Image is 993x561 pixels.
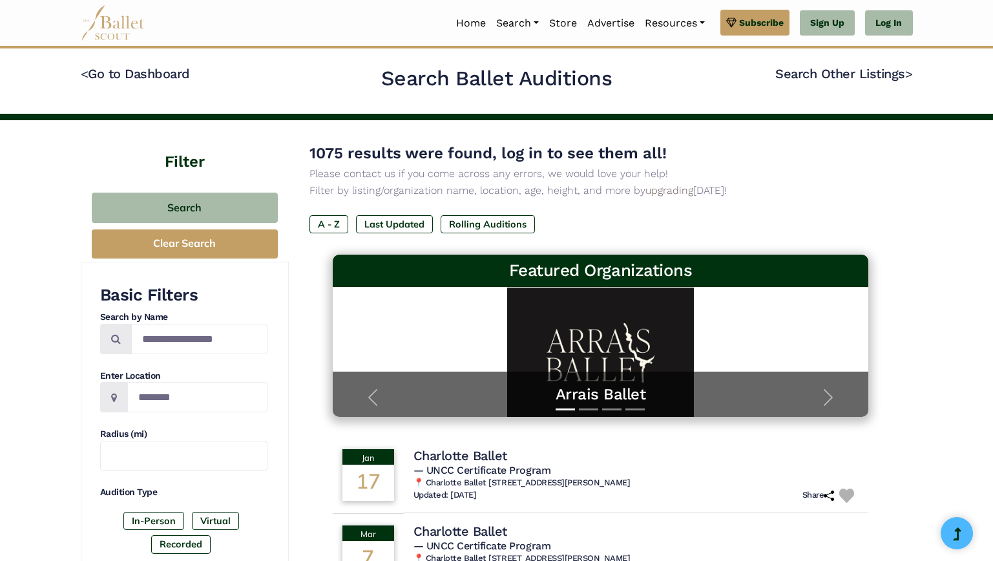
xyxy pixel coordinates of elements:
[309,165,892,182] p: Please contact us if you come across any errors, we would love your help!
[451,10,491,37] a: Home
[356,215,433,233] label: Last Updated
[381,65,612,92] h2: Search Ballet Auditions
[92,229,278,259] button: Clear Search
[544,10,582,37] a: Store
[151,535,211,553] label: Recorded
[309,215,348,233] label: A - Z
[346,385,856,405] a: Arrais Ballet
[802,490,835,501] h6: Share
[582,10,640,37] a: Advertise
[100,428,267,441] h4: Radius (mi)
[491,10,544,37] a: Search
[726,16,737,30] img: gem.svg
[905,65,913,81] code: >
[775,66,912,81] a: Search Other Listings>
[865,10,912,36] a: Log In
[100,284,267,306] h3: Basic Filters
[441,215,535,233] label: Rolling Auditions
[413,540,551,552] span: — UNCC Certificate Program
[131,324,267,354] input: Search by names...
[800,10,855,36] a: Sign Up
[343,260,859,282] h3: Featured Organizations
[413,447,507,464] h4: Charlotte Ballet
[579,402,598,417] button: Slide 2
[100,311,267,324] h4: Search by Name
[192,512,239,530] label: Virtual
[123,512,184,530] label: In-Person
[625,402,645,417] button: Slide 4
[413,478,859,489] h6: 📍 Charlotte Ballet [STREET_ADDRESS][PERSON_NAME]
[100,370,267,383] h4: Enter Location
[81,120,289,173] h4: Filter
[640,10,710,37] a: Resources
[739,16,784,30] span: Subscribe
[413,490,477,501] h6: Updated: [DATE]
[556,402,575,417] button: Slide 1
[413,464,551,476] span: — UNCC Certificate Program
[100,486,267,499] h4: Audition Type
[92,193,278,223] button: Search
[602,402,622,417] button: Slide 3
[309,182,892,199] p: Filter by listing/organization name, location, age, height, and more by [DATE]!
[342,465,394,501] div: 17
[309,144,667,162] span: 1075 results were found, log in to see them all!
[81,66,190,81] a: <Go to Dashboard
[342,525,394,541] div: Mar
[720,10,789,36] a: Subscribe
[342,449,394,465] div: Jan
[645,184,693,196] a: upgrading
[413,523,507,540] h4: Charlotte Ballet
[81,65,89,81] code: <
[127,382,267,412] input: Location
